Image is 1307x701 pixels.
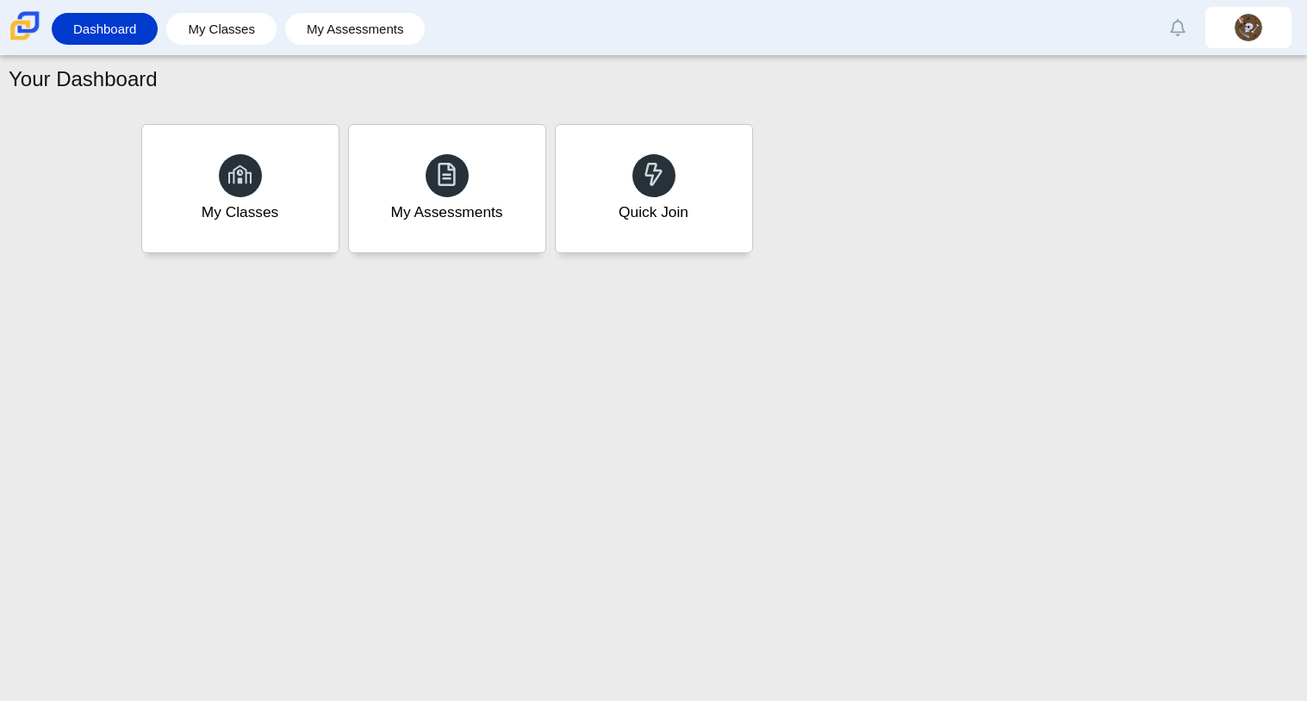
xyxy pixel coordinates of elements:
a: My Classes [175,13,268,45]
div: My Classes [202,202,279,223]
div: Quick Join [619,202,688,223]
a: My Classes [141,124,339,253]
a: Alerts [1159,9,1197,47]
div: My Assessments [391,202,503,223]
a: Dashboard [60,13,149,45]
a: Quick Join [555,124,753,253]
a: Carmen School of Science & Technology [7,32,43,47]
img: Carmen School of Science & Technology [7,8,43,44]
img: jayco.aguilerapere.aKbUsl [1235,14,1262,41]
a: My Assessments [294,13,417,45]
a: jayco.aguilerapere.aKbUsl [1205,7,1291,48]
h1: Your Dashboard [9,65,158,94]
a: My Assessments [348,124,546,253]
